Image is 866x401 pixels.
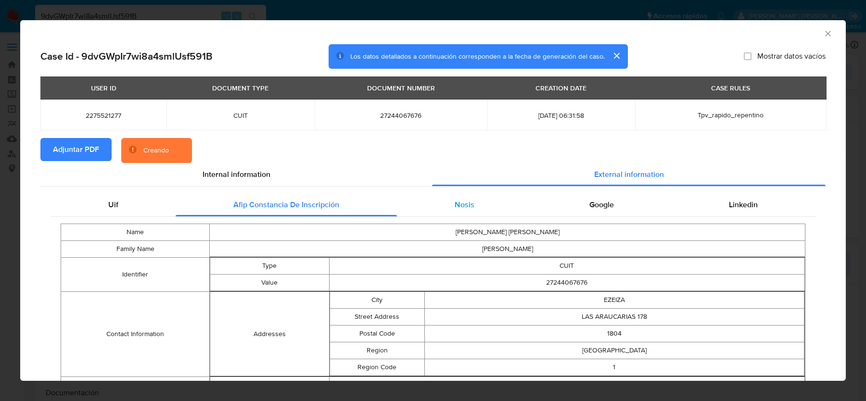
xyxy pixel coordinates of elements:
[329,275,805,291] td: 27244067676
[757,51,826,61] span: Mostrar datos vacíos
[52,111,155,120] span: 2275521277
[40,138,112,161] button: Adjuntar PDF
[61,241,210,258] td: Family Name
[329,377,805,394] td: ACTIVO
[424,309,804,326] td: LAS ARAUCARIAS 178
[61,224,210,241] td: Name
[330,326,424,342] td: Postal Code
[424,326,804,342] td: 1804
[53,139,99,160] span: Adjuntar PDF
[698,110,764,120] span: Tpv_rapido_repentino
[424,292,804,309] td: EZEIZA
[210,275,329,291] td: Value
[178,111,303,120] span: CUIT
[20,20,846,381] div: closure-recommendation-modal
[61,258,210,292] td: Identifier
[330,359,424,376] td: Region Code
[729,199,758,210] span: Linkedin
[329,258,805,275] td: CUIT
[330,309,424,326] td: Street Address
[61,292,210,377] td: Contact Information
[51,193,815,216] div: Detailed external info
[210,224,805,241] td: [PERSON_NAME] [PERSON_NAME]
[424,359,804,376] td: 1
[326,111,476,120] span: 27244067676
[210,258,329,275] td: Type
[424,342,804,359] td: [GEOGRAPHIC_DATA]
[361,80,441,96] div: DOCUMENT NUMBER
[499,111,624,120] span: [DATE] 06:31:58
[330,342,424,359] td: Region
[85,80,122,96] div: USER ID
[206,80,274,96] div: DOCUMENT TYPE
[589,199,614,210] span: Google
[108,199,118,210] span: Uif
[705,80,756,96] div: CASE RULES
[233,199,339,210] span: Afip Constancia De Inscripción
[40,50,213,63] h2: Case Id - 9dvGWpIr7wi8a4smlUsf591B
[823,29,832,38] button: Cerrar ventana
[350,51,605,61] span: Los datos detallados a continuación corresponden a la fecha de generación del caso.
[210,377,329,394] td: Status
[744,52,751,60] input: Mostrar datos vacíos
[530,80,592,96] div: CREATION DATE
[455,199,474,210] span: Nosis
[40,163,826,186] div: Detailed info
[210,241,805,258] td: [PERSON_NAME]
[594,169,664,180] span: External information
[330,292,424,309] td: City
[605,44,628,67] button: cerrar
[210,292,329,376] td: Addresses
[143,146,169,155] div: Creando
[203,169,270,180] span: Internal information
